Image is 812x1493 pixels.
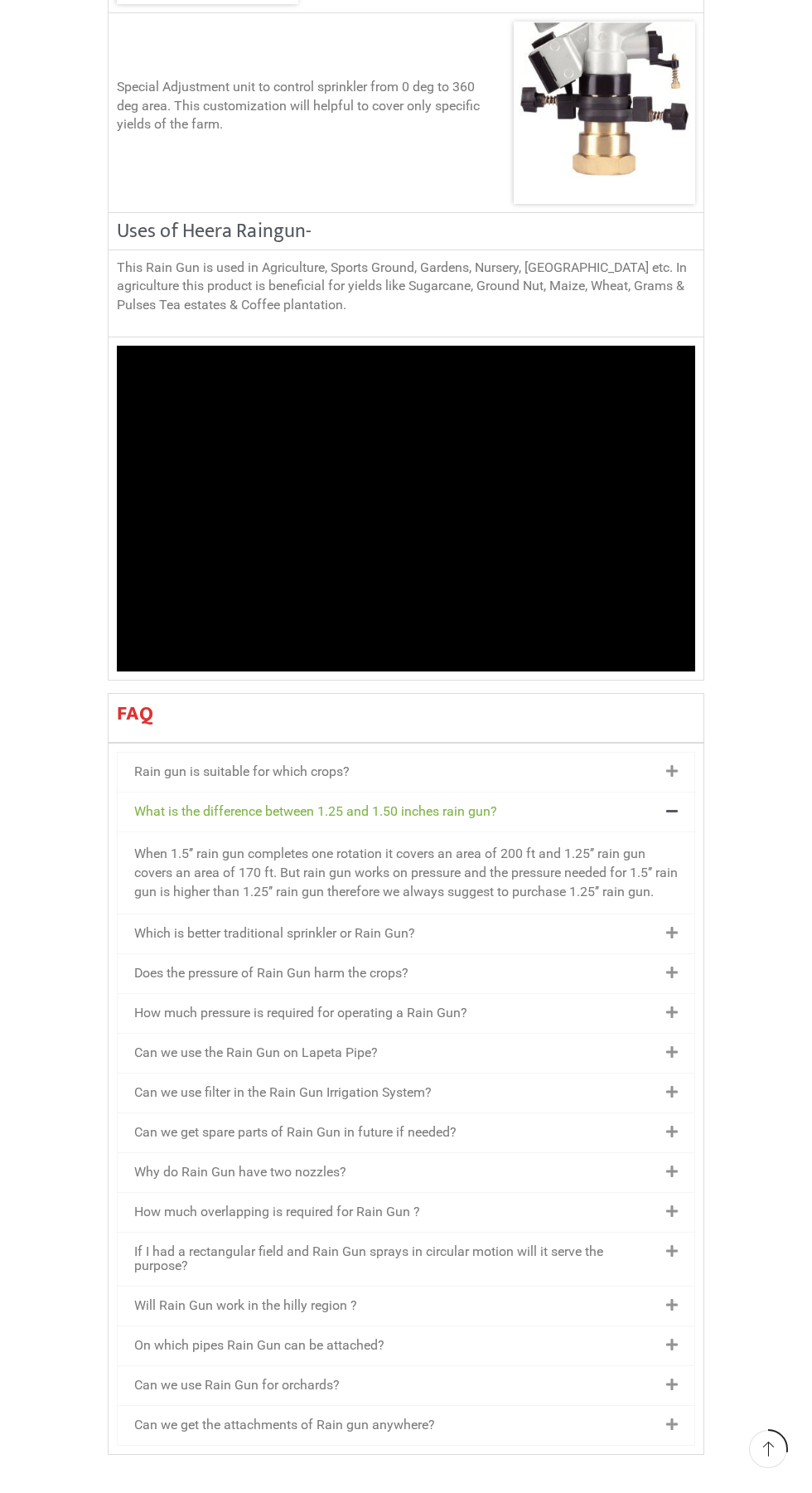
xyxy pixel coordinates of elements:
[134,1005,467,1020] a: How much pressure is required for operating a Rain Gun?
[118,1233,694,1286] div: If I had a rectangular field and Rain Gun sprays in circular motion will it serve the purpose?
[134,1337,384,1353] a: On which pipes Rain Gun can be attached?
[134,925,415,941] a: Which is better traditional sprinkler or Rain Gun?
[134,1164,346,1180] a: Why do Rain Gun have two nozzles?
[118,1326,694,1365] div: On which pipes Rain Gun can be attached?
[118,753,694,792] div: Rain gun is suitable for which crops?
[134,1124,457,1140] a: Can we get spare parts of Rain Gun in future if needed?
[134,1297,357,1313] a: Will Rain Gun work in the hilly region ?
[118,793,694,831] div: What is the difference between 1.25 and 1.50 inches rain gun?
[117,259,695,315] p: This Rain Gun is used in Agriculture, Sports Ground, Gardens, Nursery, [GEOGRAPHIC_DATA] etc. In ...
[134,1243,603,1273] a: If I had a rectangular field and Rain Gun sprays in circular motion will it serve the purpose?
[118,914,694,953] div: Which is better traditional sprinkler or Rain Gun?
[118,1287,694,1326] div: Will Rain Gun work in the hilly region ?
[118,1034,694,1073] div: Can we use the Rain Gun on Lapeta Pipe?
[118,1074,694,1112] div: Can we use filter in the Rain Gun Irrigation System?
[134,1377,340,1393] a: Can we use Rain Gun for orchards?
[118,994,694,1033] div: How much pressure is required for operating a Rain Gun?
[118,831,694,914] div: What is the difference between 1.25 and 1.50 inches rain gun?
[118,954,694,993] div: Does the pressure of Rain Gun harm the crops?
[134,1084,432,1100] a: Can we use filter in the Rain Gun Irrigation System?
[134,1204,420,1219] a: How much overlapping is required for Rain Gun ?
[134,965,408,981] a: Does the pressure of Rain Gun harm the crops?
[117,78,497,134] p: Special Adjustment unit to control sprinkler from 0 deg to 360 deg area. This customization will ...
[134,803,497,819] a: What is the difference between 1.25 and 1.50 inches rain gun?
[118,1113,694,1152] div: Can we get spare parts of Rain Gun in future if needed?
[134,1417,435,1432] a: Can we get the attachments of Rain gun anywhere?
[117,702,695,726] h2: FAQ
[117,346,695,671] iframe: हिरा रेनगन के फायदे, Benefits of Heera Rain Gun, Sprinkler Irrigation, Types Of Irrigation
[118,1193,694,1232] div: How much overlapping is required for Rain Gun ?
[118,1366,694,1405] div: Can we use Rain Gun for orchards?
[134,1045,378,1060] a: Can we use the Rain Gun on Lapeta Pipe?
[118,1153,694,1192] div: Why do Rain Gun have two nozzles?
[118,1406,694,1445] div: Can we get the attachments of Rain gun anywhere?
[134,763,350,779] a: Rain gun is suitable for which crops?
[117,221,695,241] h2: Uses of Heera Raingun-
